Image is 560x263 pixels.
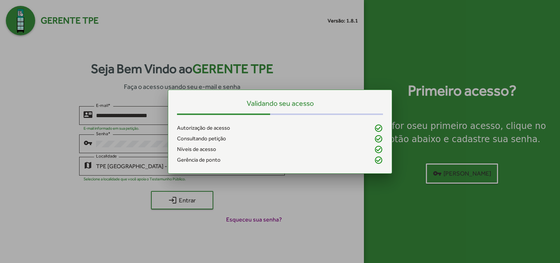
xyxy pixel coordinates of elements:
span: Gerência de ponto [177,156,221,164]
mat-icon: check_circle_outline [374,124,383,133]
mat-icon: check_circle_outline [374,134,383,143]
mat-icon: check_circle_outline [374,156,383,165]
span: Consultando petição [177,134,226,143]
mat-icon: check_circle_outline [374,145,383,154]
span: Níveis de acesso [177,145,216,154]
h5: Validando seu acesso [177,99,383,108]
span: Autorização de acesso [177,124,230,132]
